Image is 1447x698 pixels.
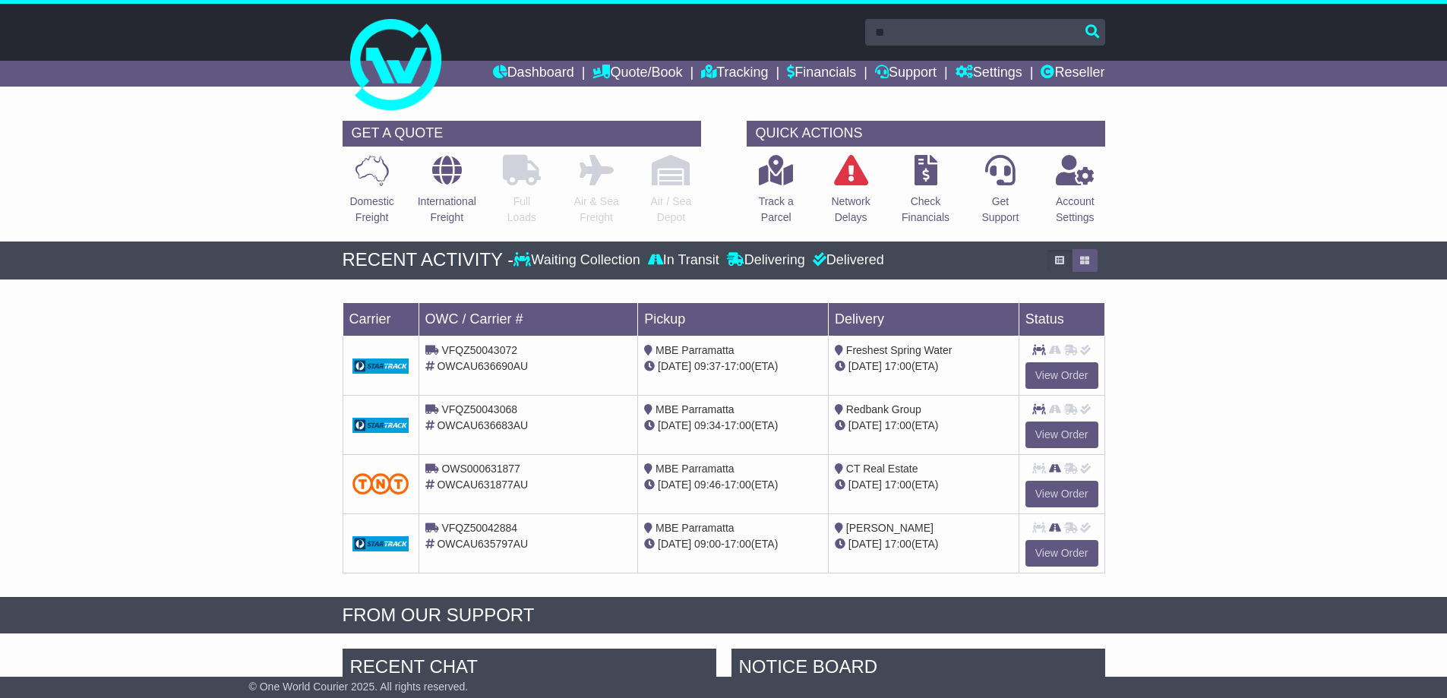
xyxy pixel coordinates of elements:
[885,419,911,431] span: 17:00
[759,194,794,226] p: Track a Parcel
[658,360,691,372] span: [DATE]
[846,522,934,534] span: [PERSON_NAME]
[437,538,528,550] span: OWCAU635797AU
[848,419,882,431] span: [DATE]
[644,252,723,269] div: In Transit
[725,538,751,550] span: 17:00
[343,649,716,690] div: RECENT CHAT
[830,154,870,234] a: NetworkDelays
[352,536,409,551] img: GetCarrierServiceDarkLogo
[656,403,734,415] span: MBE Parramatta
[343,249,514,271] div: RECENT ACTIVITY -
[503,194,541,226] p: Full Loads
[658,478,691,491] span: [DATE]
[787,61,856,87] a: Financials
[1055,154,1095,234] a: AccountSettings
[658,538,691,550] span: [DATE]
[981,194,1019,226] p: Get Support
[651,194,692,226] p: Air / Sea Depot
[694,360,721,372] span: 09:37
[831,194,870,226] p: Network Delays
[1019,302,1104,336] td: Status
[846,403,921,415] span: Redbank Group
[352,418,409,433] img: GetCarrierServiceDarkLogo
[343,121,701,147] div: GET A QUOTE
[352,358,409,374] img: GetCarrierServiceDarkLogo
[701,61,768,87] a: Tracking
[638,302,829,336] td: Pickup
[1041,61,1104,87] a: Reseller
[725,419,751,431] span: 17:00
[574,194,619,226] p: Air & Sea Freight
[419,302,638,336] td: OWC / Carrier #
[352,473,409,494] img: TNT_Domestic.png
[835,358,1013,374] div: (ETA)
[694,538,721,550] span: 09:00
[848,538,882,550] span: [DATE]
[441,344,517,356] span: VFQZ50043072
[848,478,882,491] span: [DATE]
[493,61,574,87] a: Dashboard
[644,418,822,434] div: - (ETA)
[437,360,528,372] span: OWCAU636690AU
[249,681,469,693] span: © One World Courier 2025. All rights reserved.
[1056,194,1095,226] p: Account Settings
[349,194,393,226] p: Domestic Freight
[981,154,1019,234] a: GetSupport
[835,418,1013,434] div: (ETA)
[441,522,517,534] span: VFQZ50042884
[656,344,734,356] span: MBE Parramatta
[343,605,1105,627] div: FROM OUR SUPPORT
[875,61,937,87] a: Support
[694,419,721,431] span: 09:34
[848,360,882,372] span: [DATE]
[437,478,528,491] span: OWCAU631877AU
[656,463,734,475] span: MBE Parramatta
[658,419,691,431] span: [DATE]
[846,463,918,475] span: CT Real Estate
[656,522,734,534] span: MBE Parramatta
[418,194,476,226] p: International Freight
[694,478,721,491] span: 09:46
[343,302,419,336] td: Carrier
[725,360,751,372] span: 17:00
[725,478,751,491] span: 17:00
[441,463,520,475] span: OWS000631877
[956,61,1022,87] a: Settings
[731,649,1105,690] div: NOTICE BOARD
[1025,540,1098,567] a: View Order
[1025,481,1098,507] a: View Order
[644,358,822,374] div: - (ETA)
[758,154,795,234] a: Track aParcel
[885,538,911,550] span: 17:00
[747,121,1105,147] div: QUICK ACTIONS
[828,302,1019,336] td: Delivery
[835,477,1013,493] div: (ETA)
[846,344,953,356] span: Freshest Spring Water
[437,419,528,431] span: OWCAU636683AU
[349,154,394,234] a: DomesticFreight
[885,360,911,372] span: 17:00
[644,536,822,552] div: - (ETA)
[809,252,884,269] div: Delivered
[723,252,809,269] div: Delivering
[885,478,911,491] span: 17:00
[902,194,949,226] p: Check Financials
[417,154,477,234] a: InternationalFreight
[901,154,950,234] a: CheckFinancials
[513,252,643,269] div: Waiting Collection
[441,403,517,415] span: VFQZ50043068
[1025,422,1098,448] a: View Order
[644,477,822,493] div: - (ETA)
[592,61,682,87] a: Quote/Book
[835,536,1013,552] div: (ETA)
[1025,362,1098,389] a: View Order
